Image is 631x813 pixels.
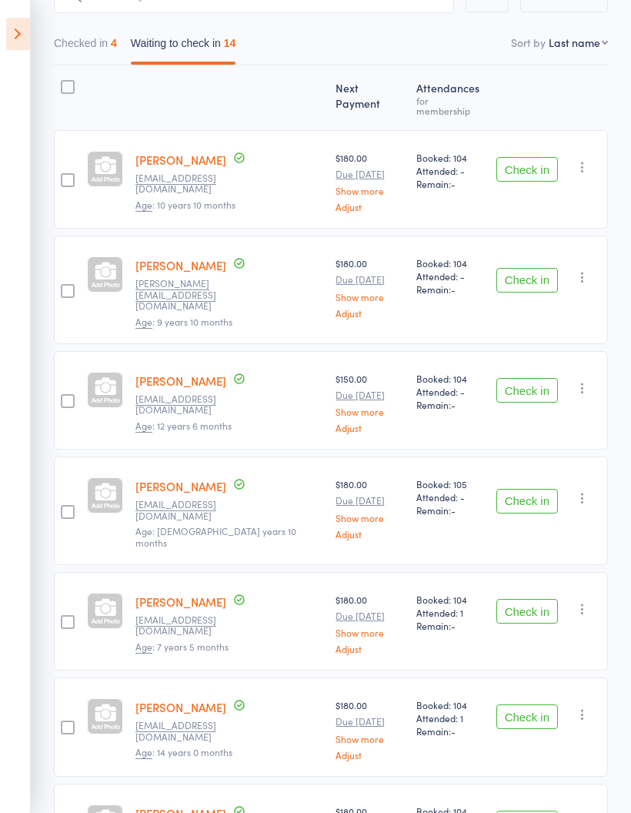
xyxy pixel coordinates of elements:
[336,698,404,759] div: $180.00
[496,489,558,514] button: Check in
[135,257,226,273] a: [PERSON_NAME]
[416,256,484,269] span: Booked: 104
[336,169,404,179] small: Due [DATE]
[336,513,404,523] a: Show more
[549,35,600,50] div: Last name
[410,72,490,123] div: Atten­dances
[416,164,484,177] span: Attended: -
[131,29,236,65] button: Waiting to check in14
[135,198,235,212] span: : 10 years 10 months
[135,499,235,521] small: kumaresand09@gmail.com
[135,640,229,654] span: : 7 years 5 months
[496,704,558,729] button: Check in
[336,256,404,317] div: $180.00
[496,599,558,624] button: Check in
[416,477,484,490] span: Booked: 105
[336,202,404,212] a: Adjust
[329,72,410,123] div: Next Payment
[336,593,404,654] div: $180.00
[416,95,484,115] div: for membership
[336,151,404,212] div: $180.00
[336,529,404,539] a: Adjust
[135,720,235,742] small: Babumravi@gmail.com
[416,711,484,724] span: Attended: 1
[135,699,226,715] a: [PERSON_NAME]
[135,278,235,311] small: k.r.jayakumar@gmail.com
[416,490,484,504] span: Attended: -
[111,37,117,49] div: 4
[416,606,484,619] span: Attended: 1
[336,644,404,654] a: Adjust
[135,745,232,759] span: : 14 years 0 months
[135,373,226,389] a: [PERSON_NAME]
[336,406,404,417] a: Show more
[416,372,484,385] span: Booked: 104
[496,378,558,403] button: Check in
[496,268,558,293] button: Check in
[416,504,484,517] span: Remain:
[135,614,235,637] small: Babumravi@gmail.com
[336,734,404,744] a: Show more
[451,283,456,296] span: -
[135,478,226,494] a: [PERSON_NAME]
[224,37,236,49] div: 14
[451,619,456,632] span: -
[451,177,456,190] span: -
[336,186,404,196] a: Show more
[336,627,404,637] a: Show more
[336,477,404,538] div: $180.00
[416,698,484,711] span: Booked: 104
[336,750,404,760] a: Adjust
[496,157,558,182] button: Check in
[451,504,456,517] span: -
[336,716,404,727] small: Due [DATE]
[416,151,484,164] span: Booked: 104
[135,524,296,548] span: Age: [DEMOGRAPHIC_DATA] years 10 months
[336,611,404,621] small: Due [DATE]
[135,594,226,610] a: [PERSON_NAME]
[135,152,226,168] a: [PERSON_NAME]
[336,372,404,433] div: $150.00
[451,724,456,738] span: -
[416,283,484,296] span: Remain:
[416,619,484,632] span: Remain:
[336,274,404,285] small: Due [DATE]
[336,390,404,400] small: Due [DATE]
[416,385,484,398] span: Attended: -
[135,419,232,433] span: : 12 years 6 months
[416,593,484,606] span: Booked: 104
[336,495,404,506] small: Due [DATE]
[54,29,117,65] button: Checked in4
[135,393,235,416] small: Jags.k80@gmail.com
[416,398,484,411] span: Remain:
[135,315,232,329] span: : 9 years 10 months
[336,292,404,302] a: Show more
[416,724,484,738] span: Remain:
[336,423,404,433] a: Adjust
[416,269,484,283] span: Attended: -
[135,172,235,195] small: zht2080@gmail.com
[336,308,404,318] a: Adjust
[451,398,456,411] span: -
[416,177,484,190] span: Remain:
[511,35,546,50] label: Sort by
